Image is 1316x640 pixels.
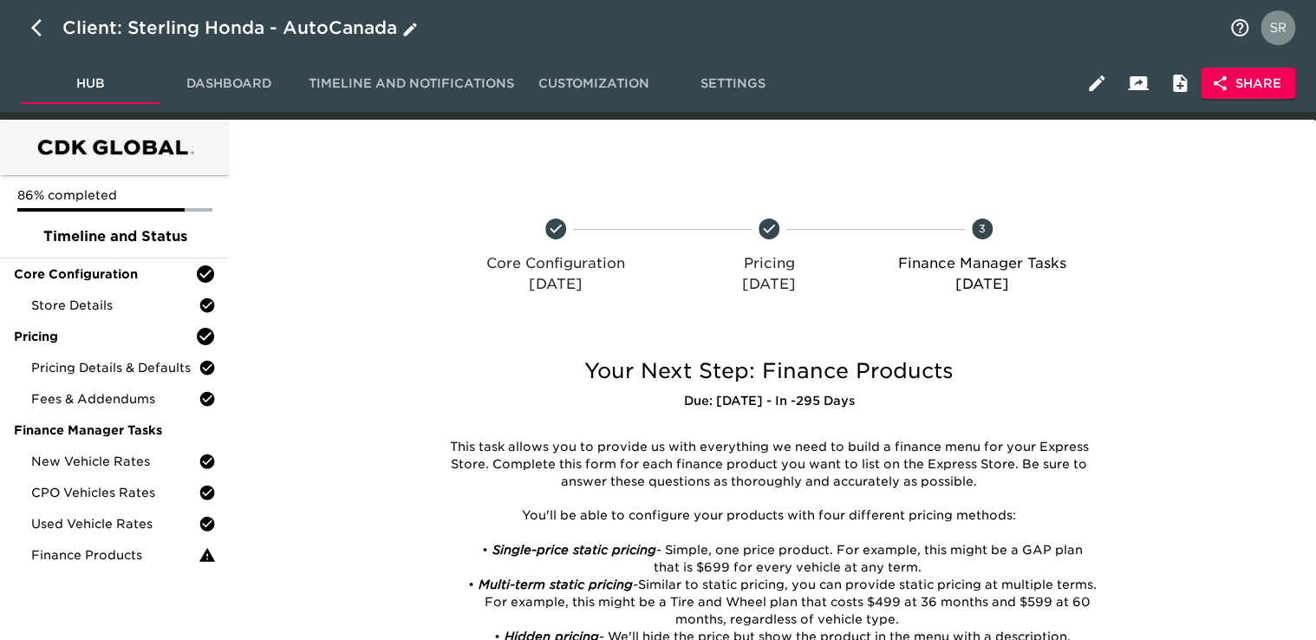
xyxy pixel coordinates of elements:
span: Core Configuration [14,265,195,283]
span: Finance Manager Tasks [14,421,216,439]
span: CPO Vehicles Rates [31,484,199,501]
p: Finance Manager Tasks [883,253,1082,274]
text: 3 [979,222,986,235]
button: Edit Hub [1076,62,1117,104]
div: Client: Sterling Honda - AutoCanada [62,14,421,42]
span: Used Vehicle Rates [31,515,199,532]
span: Finance Products [31,546,199,564]
p: 86% completed [17,186,212,204]
span: Fees & Addendums [31,390,199,408]
span: Customization [535,73,653,95]
span: Share [1215,73,1281,95]
em: Multi-term static pricing [478,578,632,591]
span: Pricing [14,328,195,345]
span: Settings [674,73,792,95]
em: - [632,578,637,591]
span: New Vehicle Rates [31,453,199,470]
p: You'll be able to configure your products with four different pricing methods: [441,507,1096,525]
p: [DATE] [883,274,1082,295]
p: [DATE] [456,274,655,295]
h6: Due: [DATE] - In -295 Days [428,392,1109,411]
span: Store Details [31,297,199,314]
img: Profile [1261,10,1295,45]
p: This task allows you to provide us with everything we need to build a finance menu for your Expre... [441,439,1096,491]
li: Similar to static pricing, you can provide static pricing at multiple terms. For example, this mi... [459,577,1096,629]
p: Core Configuration [456,253,655,274]
li: - Simple, one price product. For example, this might be a GAP plan that is $699 for every vehicle... [459,542,1096,577]
span: Dashboard [170,73,288,95]
span: Hub [31,73,149,95]
span: Timeline and Notifications [309,73,514,95]
p: Pricing [669,253,869,274]
span: Pricing Details & Defaults [31,359,199,376]
em: Single-price static pricing [492,543,655,557]
button: Internal Notes and Comments [1159,62,1201,104]
p: [DATE] [669,274,869,295]
span: Timeline and Status [14,226,216,247]
button: Client View [1117,62,1159,104]
button: notifications [1219,7,1261,49]
h5: Your Next Step: Finance Products [428,357,1109,385]
button: Share [1201,68,1295,100]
